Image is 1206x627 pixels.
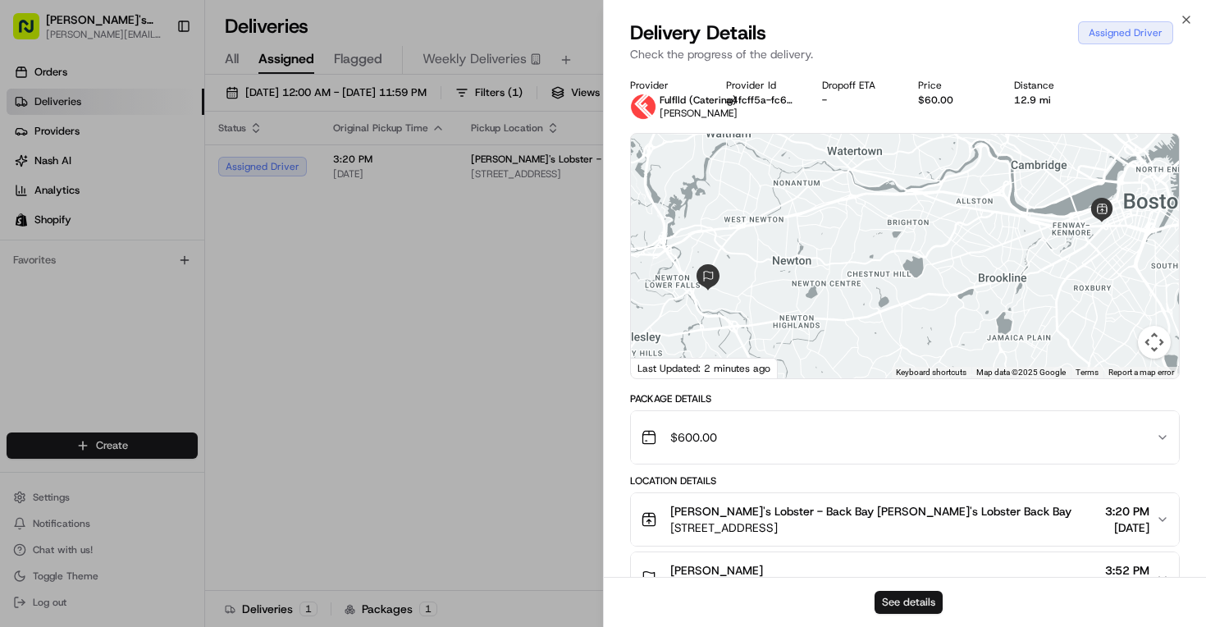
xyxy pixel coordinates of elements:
[630,94,656,120] img: profile_Fulflld_OnFleet_Thistle_SF.png
[33,323,126,339] span: Knowledge Base
[1014,94,1084,107] div: 12.9 mi
[1105,562,1149,579] span: 3:52 PM
[822,79,892,92] div: Dropoff ETA
[918,94,988,107] div: $60.00
[635,357,689,378] img: Google
[630,46,1180,62] p: Check the progress of the delivery.
[279,162,299,181] button: Start new chat
[635,357,689,378] a: Open this area in Google Maps (opens a new window)
[116,362,199,375] a: Powered byPylon
[1076,368,1099,377] a: Terms
[16,66,299,92] p: Welcome 👋
[630,20,766,46] span: Delivery Details
[1105,503,1149,519] span: 3:20 PM
[631,358,778,378] div: Last Updated: 2 minutes ago
[670,519,1071,536] span: [STREET_ADDRESS]
[822,94,892,107] div: -
[670,562,763,579] span: [PERSON_NAME]
[631,552,1179,605] button: [PERSON_NAME]3:52 PM
[43,106,271,123] input: Clear
[660,94,737,107] span: Fulflld (Catering)
[1108,368,1174,377] a: Report a map error
[726,94,796,107] button: a4fcff5a-fc6a-0b1d-b4c3-29fd87639442
[976,368,1066,377] span: Map data ©2025 Google
[16,16,49,49] img: Nash
[16,239,43,265] img: Joana Marie Avellanoza
[254,210,299,230] button: See all
[918,79,988,92] div: Price
[660,107,738,120] span: [PERSON_NAME]
[726,79,796,92] div: Provider Id
[74,173,226,186] div: We're available if you need us!
[163,363,199,375] span: Pylon
[16,157,46,186] img: 1736555255976-a54dd68f-1ca7-489b-9aae-adbdc363a1c4
[16,213,110,227] div: Past conversations
[1014,79,1084,92] div: Distance
[875,591,943,614] button: See details
[630,392,1180,405] div: Package Details
[630,474,1180,487] div: Location Details
[1105,519,1149,536] span: [DATE]
[670,503,1071,519] span: [PERSON_NAME]'s Lobster - Back Bay [PERSON_NAME]'s Lobster Back Bay
[51,254,217,268] span: [PERSON_NAME] [PERSON_NAME]
[896,367,966,378] button: Keyboard shortcuts
[155,323,263,339] span: API Documentation
[74,157,269,173] div: Start new chat
[16,324,30,337] div: 📗
[631,411,1179,464] button: $600.00
[670,429,717,446] span: $600.00
[631,493,1179,546] button: [PERSON_NAME]'s Lobster - Back Bay [PERSON_NAME]'s Lobster Back Bay[STREET_ADDRESS]3:20 PM[DATE]
[10,316,132,346] a: 📗Knowledge Base
[1138,326,1171,359] button: Map camera controls
[33,255,46,268] img: 1736555255976-a54dd68f-1ca7-489b-9aae-adbdc363a1c4
[132,316,270,346] a: 💻API Documentation
[34,157,64,186] img: 1727276513143-84d647e1-66c0-4f92-a045-3c9f9f5dfd92
[230,254,263,268] span: [DATE]
[630,79,700,92] div: Provider
[139,324,152,337] div: 💻
[221,254,226,268] span: •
